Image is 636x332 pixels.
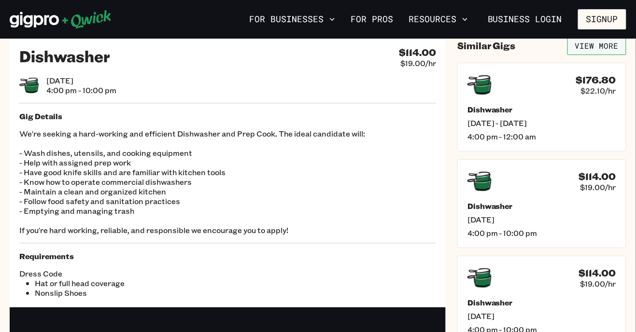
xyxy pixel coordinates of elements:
button: Signup [578,9,626,29]
button: For Businesses [245,11,339,28]
span: [DATE] [467,215,616,224]
h5: Dishwasher [467,298,616,307]
p: We're seeking a hard-working and efficient Dishwasher and Prep Cook. The ideal candidate will: - ... [19,129,436,235]
a: $114.00$19.00/hrDishwasher[DATE]4:00 pm - 10:00 pm [457,159,626,248]
span: [DATE] [467,311,616,321]
span: [DATE] [46,76,116,85]
span: $19.00/hr [400,58,436,68]
h5: Dishwasher [467,201,616,211]
h4: $114.00 [399,46,436,58]
span: Dress Code [19,269,228,278]
h4: $114.00 [579,170,616,182]
a: View More [567,37,626,55]
span: 4:00 pm - 10:00 pm [467,228,616,238]
h4: Similar Gigs [457,40,516,52]
li: Hat or full head coverage [35,278,228,288]
h5: Gig Details [19,111,436,121]
h5: Requirements [19,251,436,261]
span: [DATE] - [DATE] [467,118,616,128]
span: 4:00 pm - 12:00 am [467,132,616,141]
span: $19.00/hr [580,182,616,192]
a: For Pros [347,11,397,28]
span: 4:00 pm - 10:00 pm [46,85,116,95]
span: $19.00/hr [580,279,616,289]
h2: Dishwasher [19,46,110,66]
h4: $176.80 [576,74,616,86]
h4: $114.00 [579,267,616,279]
li: Nonslip Shoes [35,288,228,298]
a: Business Login [480,9,570,29]
h5: Dishwasher [467,105,616,114]
button: Resources [405,11,472,28]
a: $176.80$22.10/hrDishwasher[DATE] - [DATE]4:00 pm - 12:00 am [457,63,626,152]
span: $22.10/hr [581,86,616,96]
